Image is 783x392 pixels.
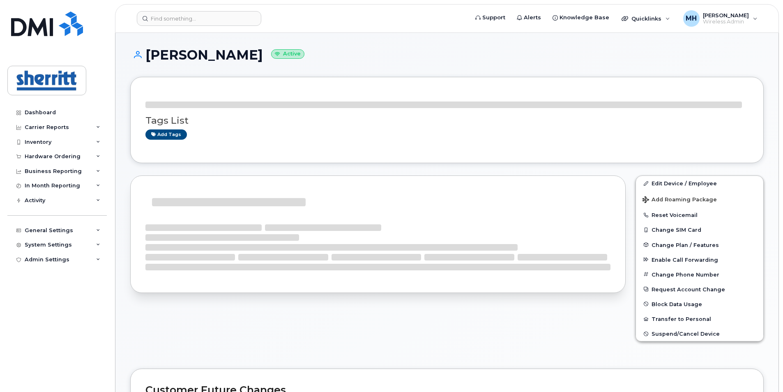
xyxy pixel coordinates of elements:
h3: Tags List [145,115,748,126]
button: Add Roaming Package [636,191,763,208]
button: Block Data Usage [636,297,763,311]
span: Enable Call Forwarding [652,256,718,263]
button: Change SIM Card [636,222,763,237]
a: Edit Device / Employee [636,176,763,191]
h1: [PERSON_NAME] [130,48,764,62]
button: Enable Call Forwarding [636,252,763,267]
span: Change Plan / Features [652,242,719,248]
span: Suspend/Cancel Device [652,331,720,337]
small: Active [271,49,304,59]
button: Change Phone Number [636,267,763,282]
button: Transfer to Personal [636,311,763,326]
a: Add tags [145,129,187,140]
button: Suspend/Cancel Device [636,326,763,341]
span: Add Roaming Package [643,196,717,204]
button: Request Account Change [636,282,763,297]
button: Change Plan / Features [636,238,763,252]
button: Reset Voicemail [636,208,763,222]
